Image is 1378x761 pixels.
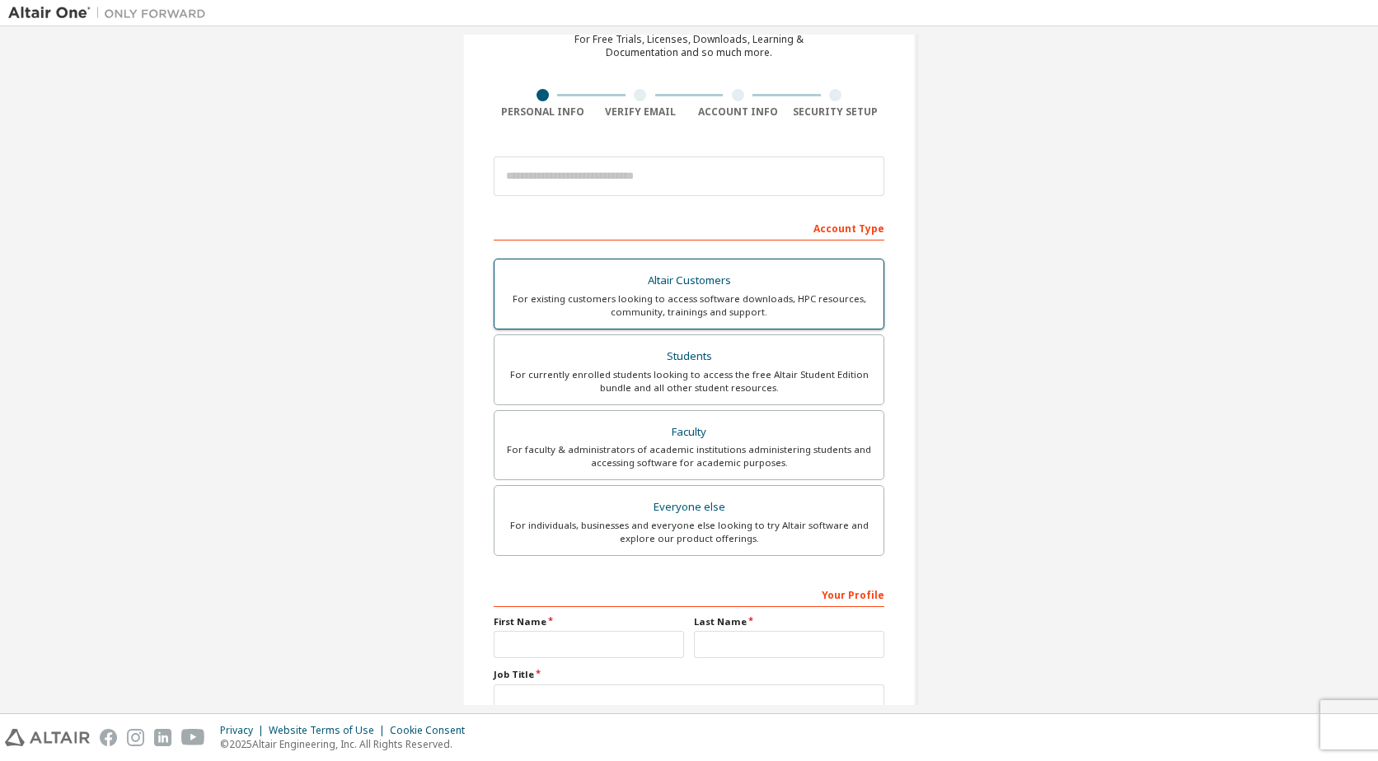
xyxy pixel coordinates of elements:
div: Cookie Consent [390,724,475,737]
div: For existing customers looking to access software downloads, HPC resources, community, trainings ... [504,292,874,319]
div: For Free Trials, Licenses, Downloads, Learning & Documentation and so much more. [574,33,804,59]
div: For individuals, businesses and everyone else looking to try Altair software and explore our prod... [504,519,874,545]
label: Job Title [494,668,884,681]
div: Account Type [494,214,884,240]
div: Personal Info [494,105,592,119]
img: instagram.svg [127,729,144,746]
div: Everyone else [504,496,874,519]
div: Website Terms of Use [269,724,390,737]
div: Students [504,345,874,368]
div: Account Info [689,105,787,119]
img: youtube.svg [181,729,205,746]
div: Security Setup [787,105,885,119]
div: Privacy [220,724,269,737]
label: First Name [494,615,684,628]
img: facebook.svg [100,729,117,746]
p: © 2025 Altair Engineering, Inc. All Rights Reserved. [220,737,475,751]
img: Altair One [8,5,214,21]
img: linkedin.svg [154,729,171,746]
div: For faculty & administrators of academic institutions administering students and accessing softwa... [504,443,874,469]
div: Verify Email [592,105,690,119]
div: Your Profile [494,581,884,607]
label: Last Name [694,615,884,628]
div: Faculty [504,421,874,444]
div: Altair Customers [504,269,874,292]
img: altair_logo.svg [5,729,90,746]
div: For currently enrolled students looking to access the free Altair Student Edition bundle and all ... [504,368,874,395]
